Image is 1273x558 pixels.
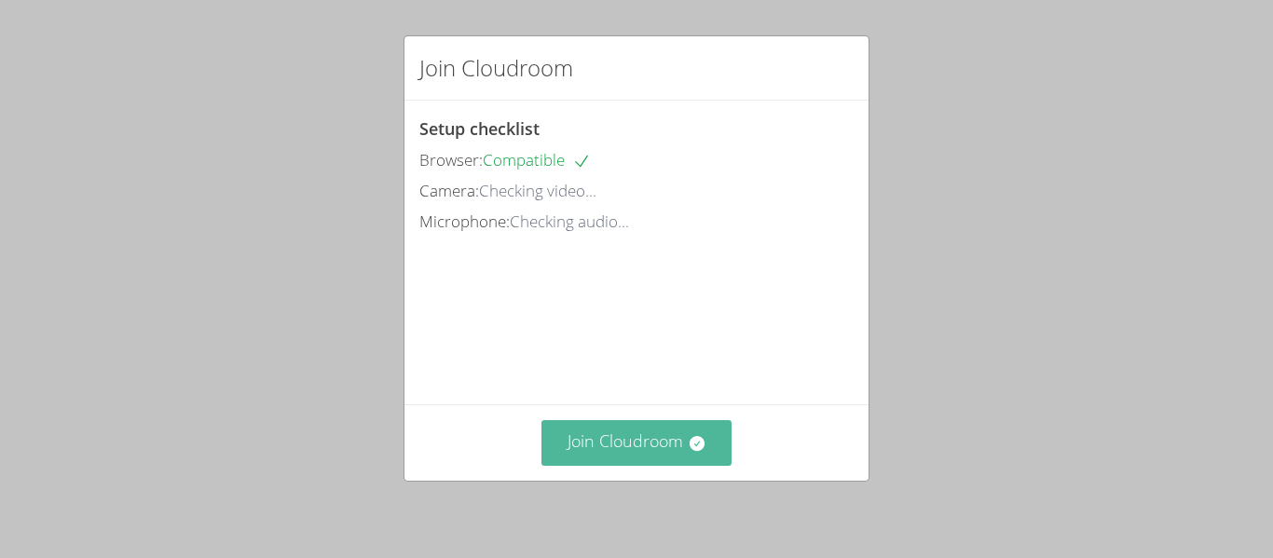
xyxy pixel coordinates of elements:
span: Setup checklist [419,117,540,140]
span: Checking video... [479,180,596,201]
span: Camera: [419,180,479,201]
span: Microphone: [419,211,510,232]
span: Browser: [419,149,483,170]
span: Compatible [483,149,591,170]
span: Checking audio... [510,211,629,232]
button: Join Cloudroom [541,420,732,466]
h2: Join Cloudroom [419,51,573,85]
